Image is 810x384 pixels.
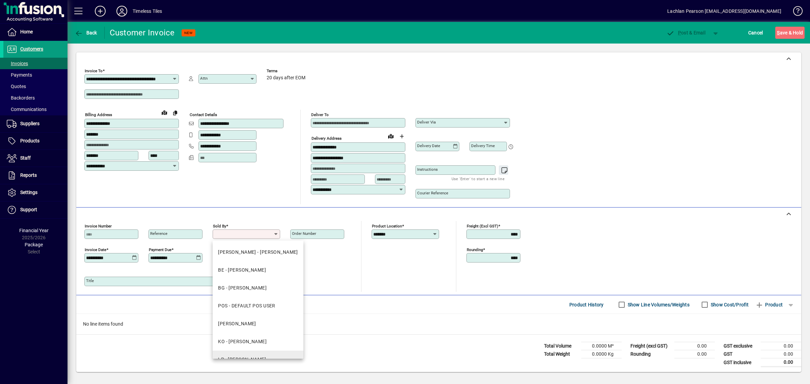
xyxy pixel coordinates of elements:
mat-label: Product location [372,224,402,228]
td: 0.0000 M³ [581,342,622,350]
mat-label: Freight (excl GST) [467,224,498,228]
td: 0.00 [761,350,801,358]
a: Support [3,201,67,218]
div: Timeless Tiles [133,6,162,17]
span: Backorders [7,95,35,101]
mat-option: BJ - BARRY JOHNSTON [213,243,303,261]
app-page-header-button: Back [67,27,105,39]
div: No line items found [76,314,801,334]
span: ost & Email [666,30,705,35]
mat-label: Deliver To [311,112,329,117]
a: Backorders [3,92,67,104]
td: 0.00 [674,350,715,358]
span: Terms [267,69,307,73]
td: GST [720,350,761,358]
label: Show Cost/Profit [709,301,749,308]
div: BE - [PERSON_NAME] [218,267,266,274]
mat-label: Sold by [213,224,226,228]
td: Total Volume [541,342,581,350]
span: Cancel [748,27,763,38]
span: Settings [20,190,37,195]
a: Knowledge Base [788,1,802,23]
button: Cancel [747,27,765,39]
mat-option: EJ - ELISE JOHNSTON [213,315,303,333]
mat-label: Deliver via [417,120,436,125]
span: Staff [20,155,31,161]
a: Products [3,133,67,149]
button: Add [89,5,111,17]
mat-hint: Use 'Enter' to start a new line [452,175,505,183]
td: 0.00 [761,342,801,350]
mat-label: Invoice date [85,247,106,252]
a: View on map [159,107,170,118]
span: Payments [7,72,32,78]
mat-label: Order number [292,231,316,236]
button: Save & Hold [775,27,805,39]
mat-label: Invoice number [85,224,112,228]
span: Home [20,29,33,34]
button: Back [73,27,99,39]
span: Back [75,30,97,35]
button: Choose address [396,131,407,142]
span: Customers [20,46,43,52]
button: Product [752,299,786,311]
mat-label: Courier Reference [417,191,448,195]
span: Reports [20,172,37,178]
button: Profile [111,5,133,17]
mat-label: Delivery time [471,143,495,148]
span: Invoices [7,61,28,66]
td: Freight (excl GST) [627,342,674,350]
div: Customer Invoice [110,27,175,38]
span: Suppliers [20,121,39,126]
a: Invoices [3,58,67,69]
div: BG - [PERSON_NAME] [218,284,267,292]
td: 0.00 [761,358,801,367]
div: LP - [PERSON_NAME] [218,356,266,363]
mat-label: Invoice To [85,68,103,73]
div: [PERSON_NAME] [218,320,256,327]
mat-label: Payment due [149,247,171,252]
label: Show Line Volumes/Weights [626,301,690,308]
mat-label: Attn [200,76,208,81]
a: Communications [3,104,67,115]
a: View on map [385,131,396,141]
mat-option: KO - KAREN O'NEILL [213,333,303,351]
mat-option: BG - BLAIZE GERRAND [213,279,303,297]
td: GST inclusive [720,358,761,367]
td: 0.0000 Kg [581,350,622,358]
button: Copy to Delivery address [170,107,181,118]
mat-option: LP - LACHLAN PEARSON [213,351,303,368]
span: Product [755,299,783,310]
mat-option: BE - BEN JOHNSTON [213,261,303,279]
div: KO - [PERSON_NAME] [218,338,267,345]
a: Quotes [3,81,67,92]
td: Total Weight [541,350,581,358]
td: Rounding [627,350,674,358]
mat-label: Reference [150,231,167,236]
span: Products [20,138,39,143]
span: ave & Hold [777,27,803,38]
a: Suppliers [3,115,67,132]
span: Support [20,207,37,212]
span: 20 days after EOM [267,75,305,81]
span: P [678,30,681,35]
a: Settings [3,184,67,201]
button: Post & Email [663,27,709,39]
mat-label: Title [86,278,94,283]
a: Home [3,24,67,40]
div: POS - DEFAULT POS USER [218,302,275,309]
span: S [777,30,780,35]
mat-label: Delivery date [417,143,440,148]
a: Payments [3,69,67,81]
td: 0.00 [674,342,715,350]
button: Product History [567,299,606,311]
mat-label: Instructions [417,167,438,172]
span: Quotes [7,84,26,89]
a: Reports [3,167,67,184]
span: Communications [7,107,47,112]
mat-option: POS - DEFAULT POS USER [213,297,303,315]
div: Lachlan Pearson [EMAIL_ADDRESS][DOMAIN_NAME] [667,6,781,17]
a: Staff [3,150,67,167]
div: [PERSON_NAME] - [PERSON_NAME] [218,249,298,256]
td: GST exclusive [720,342,761,350]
